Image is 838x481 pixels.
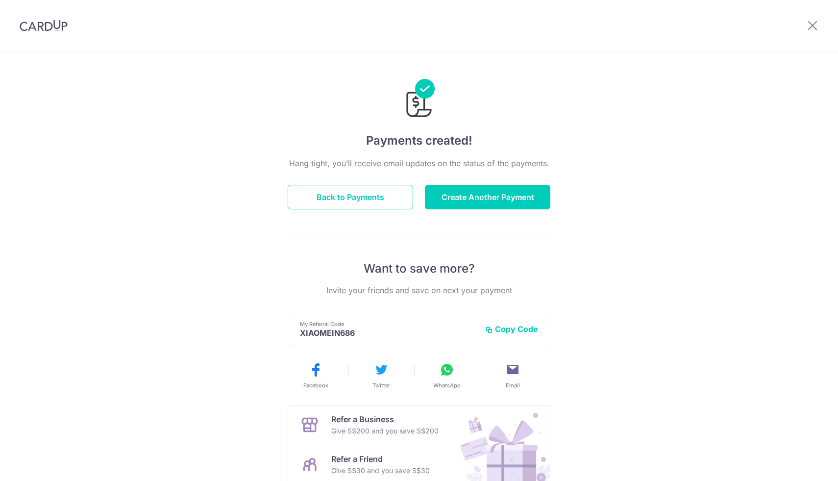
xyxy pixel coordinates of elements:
[288,132,550,150] h4: Payments created!
[331,465,430,477] p: Give S$30 and you save S$30
[485,324,538,334] button: Copy Code
[20,20,68,31] img: CardUp
[300,320,477,328] p: My Referral Code
[288,185,413,209] button: Back to Payments
[287,362,345,389] button: Facebook
[288,157,550,169] p: Hang tight, you’ll receive email updates on the status of the payments.
[484,362,542,389] button: Email
[300,328,477,338] p: XIAOMEIN686
[372,381,390,389] span: Twitter
[288,284,550,296] p: Invite your friends and save on next your payment
[418,362,476,389] button: WhatsApp
[331,453,430,465] p: Refer a Friend
[331,413,439,425] p: Refer a Business
[352,362,410,389] button: Twitter
[433,381,461,389] span: WhatsApp
[331,425,439,437] p: Give S$200 and you save S$200
[403,79,435,120] img: Payments
[288,261,550,277] p: Want to save more?
[425,185,550,209] button: Create Another Payment
[506,381,520,389] span: Email
[303,381,328,389] span: Facebook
